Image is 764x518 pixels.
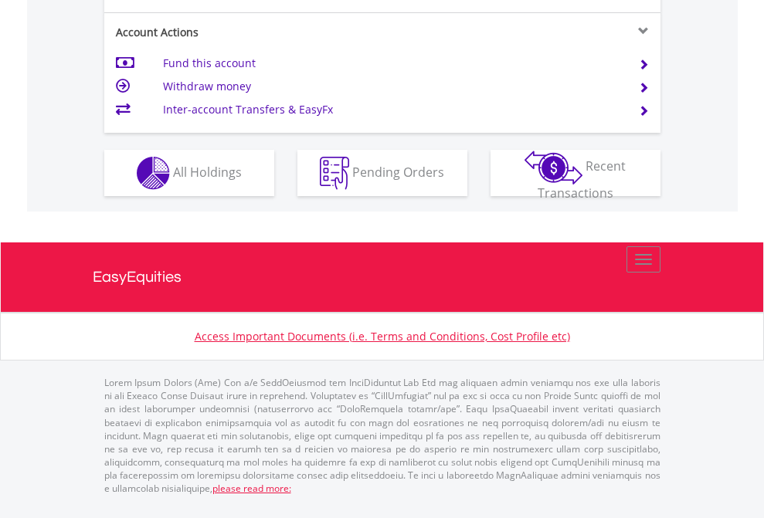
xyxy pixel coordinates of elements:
[352,163,444,180] span: Pending Orders
[212,482,291,495] a: please read more:
[320,157,349,190] img: pending_instructions-wht.png
[525,151,582,185] img: transactions-zar-wht.png
[297,150,467,196] button: Pending Orders
[104,150,274,196] button: All Holdings
[163,52,620,75] td: Fund this account
[163,98,620,121] td: Inter-account Transfers & EasyFx
[104,376,660,495] p: Lorem Ipsum Dolors (Ame) Con a/e SeddOeiusmod tem InciDiduntut Lab Etd mag aliquaen admin veniamq...
[173,163,242,180] span: All Holdings
[104,25,382,40] div: Account Actions
[163,75,620,98] td: Withdraw money
[491,150,660,196] button: Recent Transactions
[195,329,570,344] a: Access Important Documents (i.e. Terms and Conditions, Cost Profile etc)
[137,157,170,190] img: holdings-wht.png
[93,242,672,312] a: EasyEquities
